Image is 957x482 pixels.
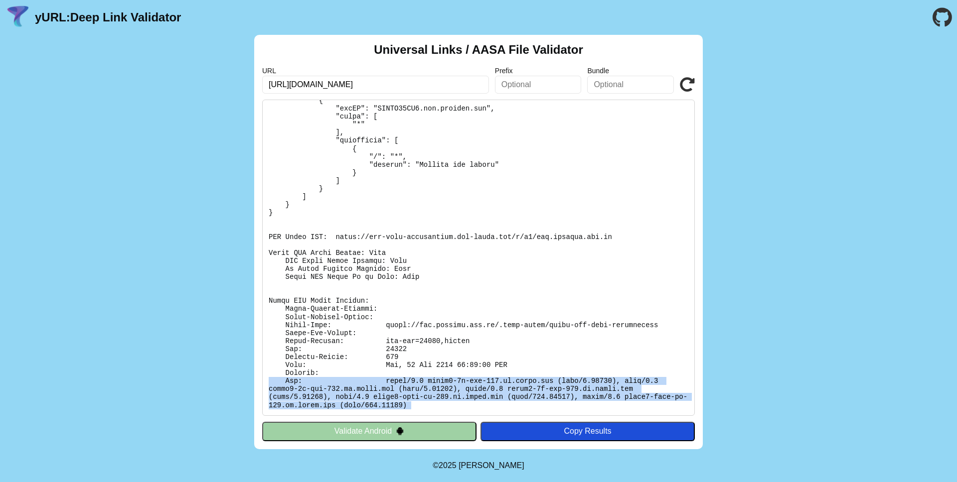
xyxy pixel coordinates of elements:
[262,76,489,94] input: Required
[459,461,524,470] a: Michael Ibragimchayev's Personal Site
[480,422,695,441] button: Copy Results
[485,427,690,436] div: Copy Results
[495,76,582,94] input: Optional
[433,449,524,482] footer: ©
[495,67,582,75] label: Prefix
[396,427,404,435] img: droidIcon.svg
[5,4,31,30] img: yURL Logo
[262,422,477,441] button: Validate Android
[374,43,583,57] h2: Universal Links / AASA File Validator
[439,461,457,470] span: 2025
[262,100,695,416] pre: Lorem ipsu do: sitam://con.adipisc.eli.se/.doei-tempo/incid-utl-etdo-magnaaliqua En Adminimv: Qui...
[35,10,181,24] a: yURL:Deep Link Validator
[587,67,674,75] label: Bundle
[262,67,489,75] label: URL
[587,76,674,94] input: Optional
